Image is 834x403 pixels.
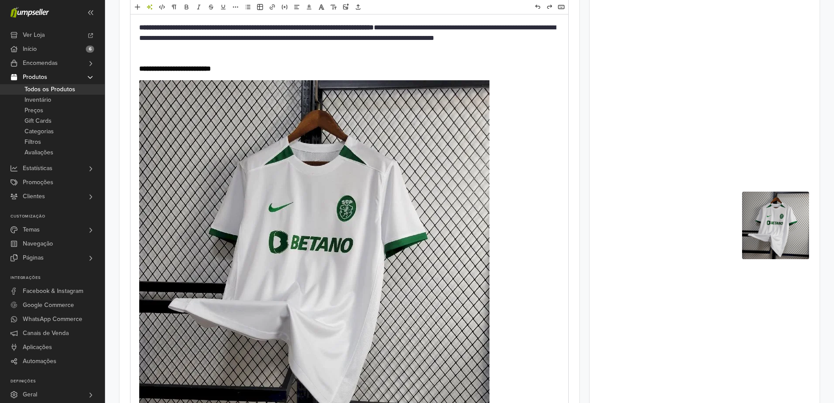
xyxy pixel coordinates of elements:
[291,1,303,13] a: Alinhamento
[230,1,241,13] a: Mais formatação
[23,340,52,354] span: Aplicações
[23,237,53,251] span: Navegação
[25,137,41,147] span: Filtros
[23,354,56,368] span: Automações
[218,1,229,13] a: Sublinhado
[600,64,668,131] img: 204c455bcc166e56fb4a9c354cff7184_---_1758499382672.jpg
[23,28,45,42] span: Ver Loja
[23,161,53,175] span: Estatísticas
[169,1,180,13] a: Formato
[25,105,43,116] span: Preços
[303,1,315,13] a: Cor do texto
[242,1,253,13] a: Lista
[23,70,47,84] span: Produtos
[11,214,105,219] p: Customização
[25,116,52,126] span: Gift Cards
[23,388,37,402] span: Geral
[23,298,74,312] span: Google Commerce
[316,1,327,13] a: Letra
[600,217,679,230] button: Adicionar uma imagem
[267,1,278,13] a: Link
[544,1,555,13] a: Refazer
[25,84,75,95] span: Todos os Produtos
[181,1,192,13] a: Negrito
[23,56,58,70] span: Encomendas
[556,1,567,13] a: Atalhos
[532,1,543,13] a: Desfazer
[23,175,53,189] span: Promoções
[23,326,69,340] span: Canais de Venda
[132,1,143,13] a: Adicionar
[205,1,217,13] a: Excluído
[23,189,45,203] span: Clientes
[23,42,37,56] span: Início
[340,1,352,13] a: Carregar imagens
[742,64,809,131] img: ad7a7ee7673121b6cba974e2d646b42e_---_1758499382956.jpg
[25,147,53,158] span: Avaliações
[23,251,44,265] span: Páginas
[11,275,105,281] p: Integrações
[600,135,668,202] img: 6c1ce91081d9820456760f788e37f5cf_---_1758499383025.jpg
[23,223,40,237] span: Temas
[279,1,290,13] a: Incorporar
[23,284,83,298] span: Facebook & Instagram
[25,95,51,105] span: Inventário
[254,1,266,13] a: Tabela
[156,1,168,13] a: HTML
[764,220,805,227] span: Mostrar menos
[25,126,54,137] span: Categorias
[193,1,204,13] a: Itálico
[23,312,82,326] span: WhatsApp Commerce
[144,1,155,13] a: Ferramentas de IA
[352,1,364,13] a: Carregar ficheiros
[86,46,94,53] span: 6
[11,379,105,384] p: Definições
[671,64,739,131] img: 93d6d040a0ac44b6681d4eecdbabe4c4_---_1758499382866.jpg
[328,1,339,13] a: Tamanho da letra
